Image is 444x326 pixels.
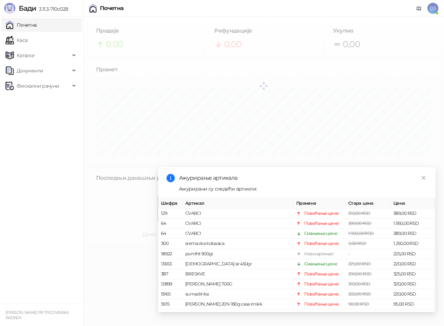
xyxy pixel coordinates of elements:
[348,231,374,236] span: 1.950,00 RSD
[179,174,427,182] div: Ажурирање артикала
[345,199,391,209] th: Стара цена
[182,289,293,299] td: sumadinka
[182,309,293,319] td: coko puding 200g
[391,309,436,319] td: 145,00 RSD
[304,240,339,247] div: Повећање цене
[345,249,391,259] td: -
[348,311,370,317] span: 135,00 RSD
[348,271,372,276] span: 290,00 RSD
[304,301,339,308] div: Повећање цене
[391,229,436,239] td: 389,00 RSD
[6,310,69,320] small: [PERSON_NAME] PR TRGOVINSKA RADNJA
[391,209,436,219] td: 389,00 RSD
[427,3,438,14] span: GS
[348,221,372,226] span: 389,00 RSD
[304,281,339,288] div: Повећање цене
[391,219,436,229] td: 1.950,00 RSD
[182,279,293,289] td: [PERSON_NAME] 700G
[182,249,293,259] td: pomfrit 900gr
[182,299,293,309] td: [PERSON_NAME] 20% 180g casa imlek
[4,3,15,14] img: Logo
[348,281,370,287] span: 310,00 RSD
[182,209,293,219] td: CVARCI
[391,249,436,259] td: 225,00 RSD
[348,301,369,307] span: 90,00 RSD
[17,64,43,78] span: Документи
[391,199,436,209] th: Цена
[391,269,436,279] td: 325,00 RSD
[304,261,337,267] div: Смањење цене
[182,269,293,279] td: BRESKVE
[348,241,366,246] span: 5,00 RSD
[348,291,371,297] span: 202,00 RSD
[304,230,337,237] div: Смањење цене
[391,279,436,289] td: 320,00 RSD
[182,199,293,209] th: Артикал
[179,185,427,193] div: Ажурирани су следећи артикли:
[158,199,182,209] th: Шифра
[166,174,175,182] span: info-circle
[158,239,182,249] td: 300
[158,249,182,259] td: 18922
[100,6,124,11] div: Почетна
[413,3,425,14] a: Документација
[158,209,182,219] td: 129
[158,219,182,229] td: 64
[158,309,182,319] td: 15459
[391,239,436,249] td: 1.250,00 RSD
[304,220,339,227] div: Повећање цене
[182,239,293,249] td: sremacka kobasica
[348,261,371,266] span: 225,00 RSD
[158,229,182,239] td: 64
[6,33,27,47] a: Каса
[182,259,293,269] td: [DEMOGRAPHIC_DATA] sir 450gr
[6,18,37,32] a: Почетна
[293,199,345,209] th: Промена
[348,211,370,216] span: 210,00 RSD
[304,311,339,318] div: Повећање цене
[420,174,427,182] a: Close
[304,210,339,217] div: Повећање цене
[304,250,333,257] div: Нови артикал
[182,229,293,239] td: CVARCI
[158,259,182,269] td: 13653
[391,299,436,309] td: 95,00 RSD
[421,175,426,180] span: close
[304,271,339,277] div: Повећање цене
[158,279,182,289] td: 12899
[17,49,35,62] span: Каталог
[19,4,36,12] span: Бади
[36,6,68,12] span: 3.11.3-710c028
[391,259,436,269] td: 220,00 RSD
[304,291,339,298] div: Повећање цене
[158,299,182,309] td: 5915
[17,79,59,93] span: Фискални рачуни
[182,219,293,229] td: CVARCI
[158,269,182,279] td: 387
[391,289,436,299] td: 220,00 RSD
[158,289,182,299] td: 5965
